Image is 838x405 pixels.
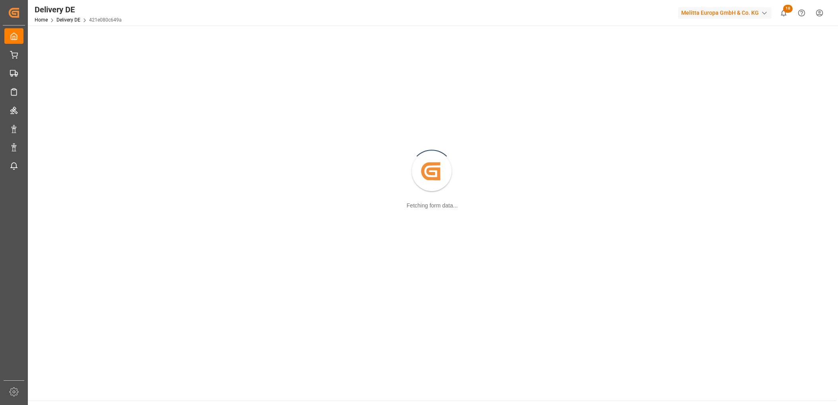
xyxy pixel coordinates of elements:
[35,17,48,23] a: Home
[57,17,80,23] a: Delivery DE
[407,202,458,210] div: Fetching form data...
[35,4,122,16] div: Delivery DE
[783,5,793,13] span: 18
[678,7,772,19] div: Melitta Europa GmbH & Co. KG
[793,4,811,22] button: Help Center
[775,4,793,22] button: show 18 new notifications
[678,5,775,20] button: Melitta Europa GmbH & Co. KG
